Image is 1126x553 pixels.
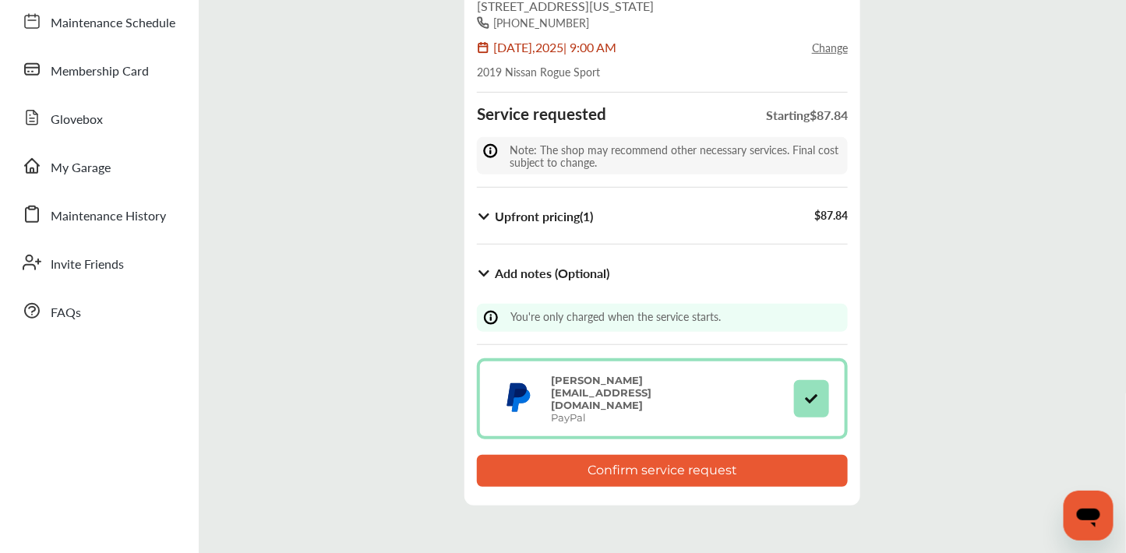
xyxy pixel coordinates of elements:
div: [PHONE_NUMBER] [493,15,589,30]
a: Maintenance Schedule [14,1,183,41]
div: $ 87.84 [814,207,848,225]
span: Invite Friends [51,255,124,275]
span: My Garage [51,158,111,178]
a: Invite Friends [14,242,183,283]
img: info-Icon.6181e609.svg [483,310,507,326]
img: calendar-icon.4bc18463.svg [477,41,493,54]
b: Upfront pricing ( 1 ) [495,207,593,225]
div: PayPal [543,374,668,424]
span: FAQs [51,303,81,323]
a: Glovebox [14,97,183,138]
button: Confirm service request [477,455,848,487]
a: My Garage [14,146,183,186]
iframe: Button to launch messaging window, conversation in progress [1064,491,1114,541]
a: Change [812,40,848,55]
span: Note: The shop may recommend other necessary services. Final cost subject to change. [510,142,839,170]
span: Membership Card [51,62,149,82]
div: 2019 Nissan Rogue Sport [477,64,848,79]
span: Maintenance Schedule [51,13,175,33]
h3: Service requested [477,104,606,124]
img: info-Icon.6181e609.svg [483,143,506,159]
a: Maintenance History [14,194,183,234]
strong: [PERSON_NAME][EMAIL_ADDRESS][DOMAIN_NAME] [551,374,651,411]
a: FAQs [14,291,183,331]
a: Membership Card [14,49,183,90]
div: [DATE] , 2025 | 9:00 AM [493,38,616,56]
div: Starting $ 87.84 [766,106,848,137]
span: Glovebox [51,110,103,130]
b: Add notes (Optional) [495,264,609,282]
img: phone-icon.7594c317.svg [477,16,493,29]
span: Maintenance History [51,206,166,227]
span: You're only charged when the service starts. [510,308,721,324]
